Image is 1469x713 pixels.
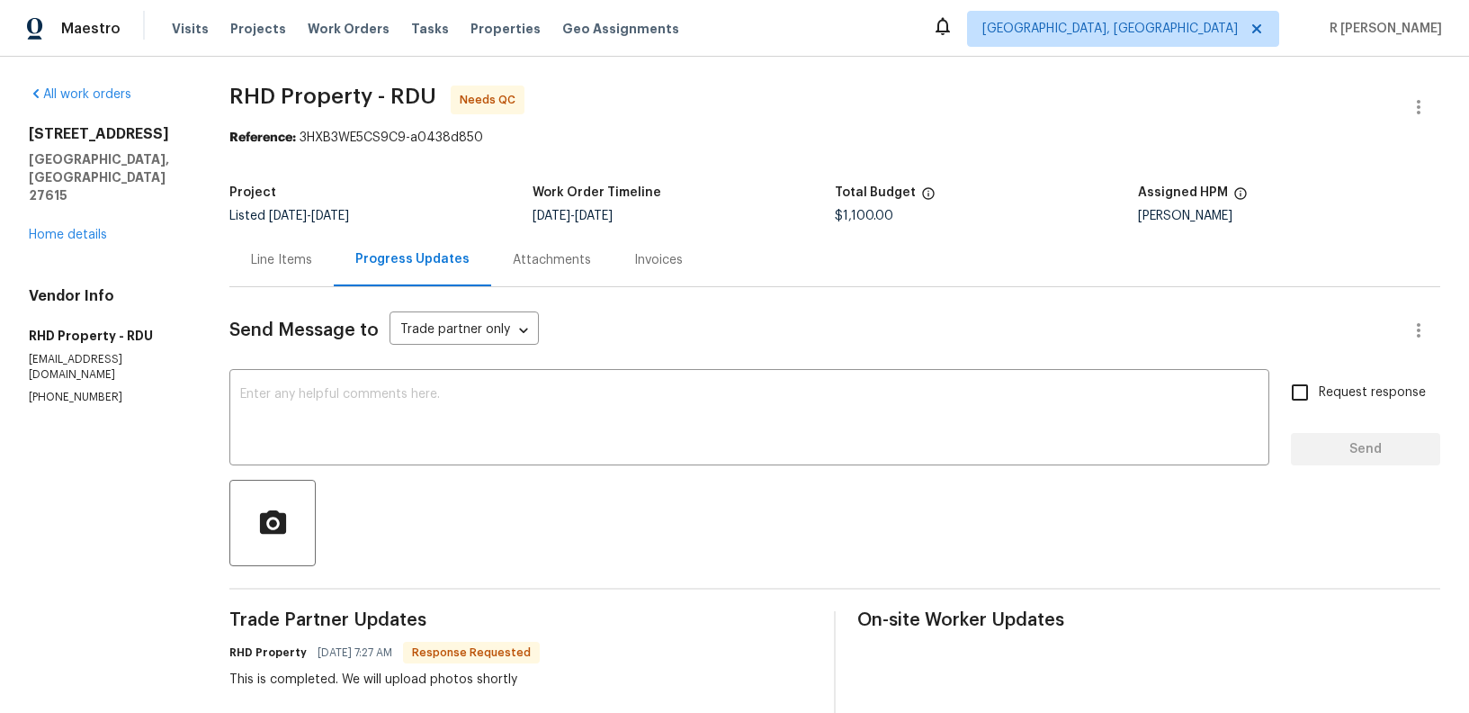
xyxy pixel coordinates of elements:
h2: [STREET_ADDRESS] [29,125,186,143]
div: Line Items [251,251,312,269]
h5: Project [229,186,276,199]
span: $1,100.00 [835,210,893,222]
h6: RHD Property [229,644,307,662]
h5: RHD Property - RDU [29,327,186,345]
span: [DATE] [269,210,307,222]
p: [EMAIL_ADDRESS][DOMAIN_NAME] [29,352,186,383]
span: Properties [470,20,541,38]
h5: Assigned HPM [1138,186,1228,199]
span: Tasks [411,23,449,35]
span: [DATE] [575,210,613,222]
span: Response Requested [405,644,538,662]
span: Send Message to [229,321,379,339]
div: 3HXB3WE5CS9C9-a0438d850 [229,129,1440,147]
h5: [GEOGRAPHIC_DATA], [GEOGRAPHIC_DATA] 27615 [29,150,186,204]
h5: Total Budget [835,186,916,199]
span: Geo Assignments [562,20,679,38]
h5: Work Order Timeline [533,186,661,199]
span: Visits [172,20,209,38]
span: [GEOGRAPHIC_DATA], [GEOGRAPHIC_DATA] [982,20,1238,38]
span: Listed [229,210,349,222]
span: Projects [230,20,286,38]
span: Trade Partner Updates [229,611,812,629]
span: Work Orders [308,20,390,38]
div: Trade partner only [390,316,539,346]
span: [DATE] 7:27 AM [318,644,392,662]
p: [PHONE_NUMBER] [29,390,186,405]
span: RHD Property - RDU [229,86,436,107]
b: Reference: [229,131,296,144]
div: [PERSON_NAME] [1138,210,1440,222]
span: The hpm assigned to this work order. [1233,186,1248,210]
a: All work orders [29,88,131,101]
div: Progress Updates [355,250,470,268]
span: Request response [1319,384,1426,402]
div: Attachments [513,251,591,269]
span: [DATE] [311,210,349,222]
a: Home details [29,229,107,241]
span: [DATE] [533,210,570,222]
span: The total cost of line items that have been proposed by Opendoor. This sum includes line items th... [921,186,936,210]
h4: Vendor Info [29,287,186,305]
div: Invoices [634,251,683,269]
span: - [533,210,613,222]
span: Needs QC [460,91,523,109]
span: On-site Worker Updates [857,611,1440,629]
span: Maestro [61,20,121,38]
div: This is completed. We will upload photos shortly [229,671,540,689]
span: - [269,210,349,222]
span: R [PERSON_NAME] [1322,20,1442,38]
